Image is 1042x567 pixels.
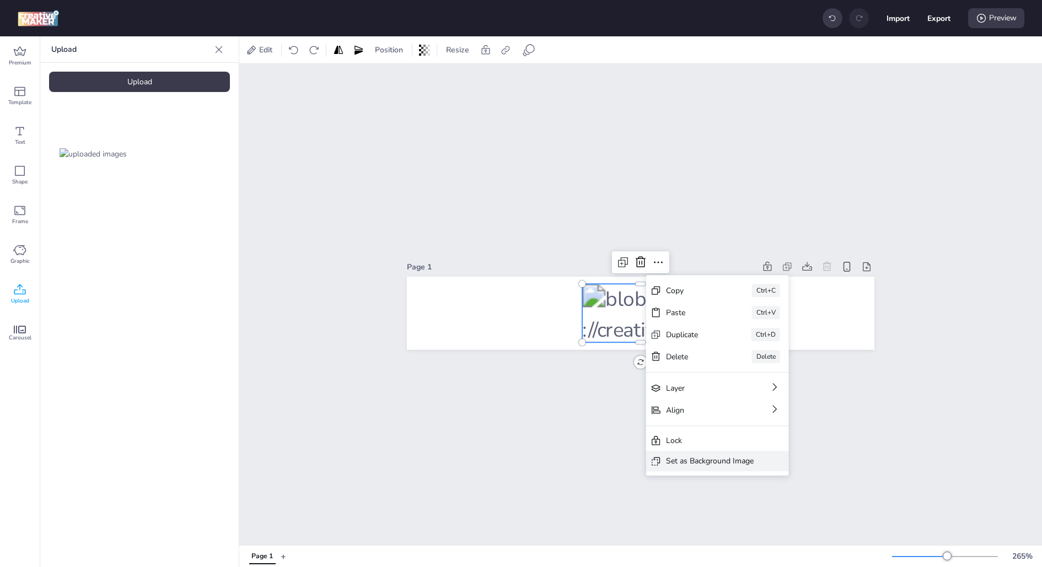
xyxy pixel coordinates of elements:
[927,7,950,30] button: Export
[15,138,25,147] span: Text
[752,350,780,363] div: Delete
[244,547,281,566] div: Tabs
[60,148,127,160] img: uploaded images
[8,98,31,107] span: Template
[752,284,780,297] div: Ctrl+C
[751,328,780,341] div: Ctrl+D
[49,72,230,92] div: Upload
[12,177,28,186] span: Shape
[968,8,1024,28] div: Preview
[666,382,738,394] div: Layer
[51,36,210,63] p: Upload
[666,329,721,341] div: Duplicate
[666,435,754,446] div: Lock
[444,44,471,56] span: Resize
[9,333,31,342] span: Carousel
[251,552,273,561] div: Page 1
[373,44,405,56] span: Position
[407,261,755,273] div: Page 1
[257,44,275,56] span: Edit
[666,285,721,296] div: Copy
[11,296,29,305] span: Upload
[18,10,59,26] img: logo Creative Maker
[281,547,286,566] button: +
[752,306,780,319] div: Ctrl+V
[666,455,754,467] div: Set as Background Image
[12,217,28,226] span: Frame
[666,404,738,416] div: Align
[10,257,30,266] span: Graphic
[666,307,721,318] div: Paste
[887,7,910,30] button: Import
[666,351,721,363] div: Delete
[9,58,31,67] span: Premium
[1009,550,1035,562] div: 265 %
